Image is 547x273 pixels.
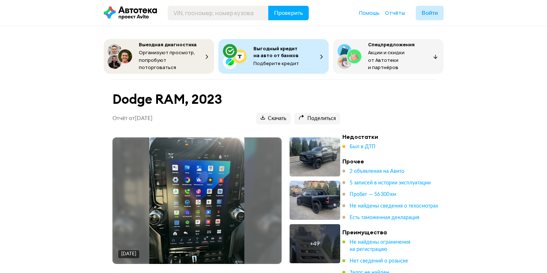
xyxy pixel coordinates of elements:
[333,39,443,74] button: СпецпредложенияАкции и скидки от Автотеки и партнёров
[342,158,444,165] h4: Прочее
[342,229,444,236] h4: Преимущества
[139,49,195,71] span: Организуют просмотр, попробуют поторговаться
[359,9,380,16] span: Помощь
[253,60,299,67] span: Подберите кредит
[268,6,309,20] button: Проверить
[342,133,444,140] h4: Недостатки
[359,9,380,17] a: Помощь
[385,9,405,16] span: Отчёты
[350,144,376,149] span: Был в ДТП
[310,240,320,247] div: + 49
[218,39,329,74] button: Выгодный кредит на авто от банковПодберите кредит
[139,41,197,48] span: Выездная диагностика
[350,192,396,197] span: Пробег — 56 300 км
[350,215,419,220] span: Есть таможенная декларация
[350,169,404,174] span: 2 объявления на Авито
[294,113,340,124] button: Поделиться
[368,41,415,48] span: Спецпредложения
[299,115,336,122] span: Поделиться
[168,6,269,20] input: VIN, госномер, номер кузова
[121,251,136,257] div: [DATE]
[350,259,408,264] span: Нет сведений о розыске
[385,9,405,17] a: Отчёты
[416,6,444,20] button: Войти
[253,45,299,59] span: Выгодный кредит на авто от банков
[350,204,438,209] span: Не найдены сведения о техосмотрах
[149,137,244,264] img: Main car
[112,91,340,107] h1: Dodge RAM, 2023
[256,113,291,124] button: Скачать
[261,115,286,122] span: Скачать
[104,39,214,74] button: Выездная диагностикаОрганизуют просмотр, попробуют поторговаться
[368,49,405,71] span: Акции и скидки от Автотеки и партнёров
[350,240,410,252] span: Не найдены ограничения на регистрацию
[350,180,431,185] span: 5 записей в истории эксплуатации
[112,115,153,122] p: Отчёт от [DATE]
[274,10,303,16] span: Проверить
[422,10,438,16] span: Войти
